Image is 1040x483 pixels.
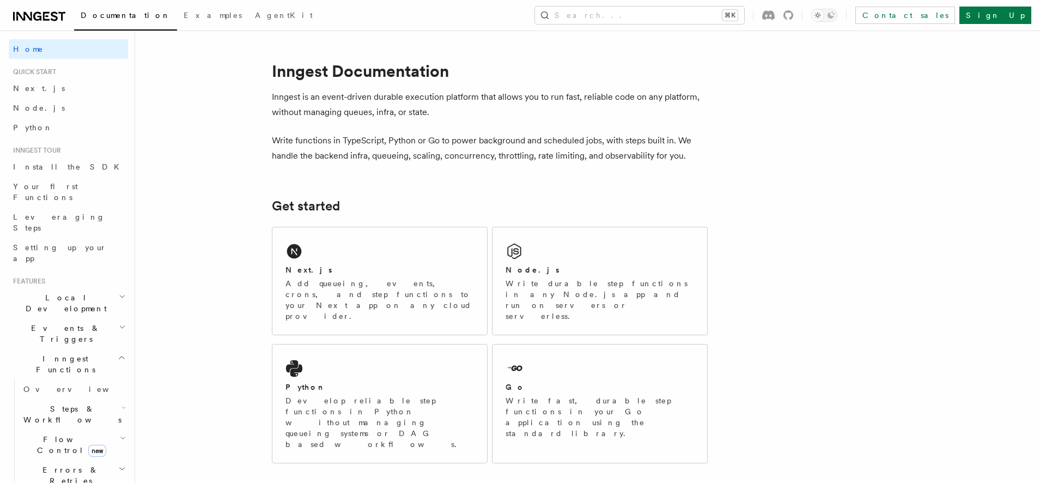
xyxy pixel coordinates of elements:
span: new [88,445,106,457]
a: Node.jsWrite durable step functions in any Node.js app and run on servers or serverless. [492,227,708,335]
a: Home [9,39,128,59]
p: Inngest is an event-driven durable execution platform that allows you to run fast, reliable code ... [272,89,708,120]
a: Get started [272,198,340,214]
button: Inngest Functions [9,349,128,379]
span: Node.js [13,104,65,112]
span: AgentKit [255,11,313,20]
span: Overview [23,385,136,394]
span: Documentation [81,11,171,20]
h2: Next.js [285,264,332,275]
span: Your first Functions [13,182,78,202]
a: Node.js [9,98,128,118]
a: AgentKit [248,3,319,29]
span: Leveraging Steps [13,213,105,232]
a: Python [9,118,128,137]
span: Setting up your app [13,243,107,263]
p: Develop reliable step functions in Python without managing queueing systems or DAG based workflows. [285,395,474,450]
button: Toggle dark mode [811,9,837,22]
button: Search...⌘K [535,7,744,24]
span: Events & Triggers [9,323,119,345]
a: Leveraging Steps [9,207,128,238]
a: Next.jsAdd queueing, events, crons, and step functions to your Next app on any cloud provider. [272,227,488,335]
button: Local Development [9,288,128,318]
button: Events & Triggers [9,318,128,349]
span: Inngest Functions [9,353,118,375]
h2: Node.js [506,264,559,275]
a: Documentation [74,3,177,31]
span: Steps & Workflows [19,403,121,425]
button: Flow Controlnew [19,430,128,460]
p: Write fast, durable step functions in your Go application using the standard library. [506,395,694,439]
a: Sign Up [959,7,1031,24]
h2: Python [285,382,326,393]
button: Steps & Workflows [19,399,128,430]
h2: Go [506,382,525,393]
a: Setting up your app [9,238,128,268]
span: Local Development [9,292,119,314]
kbd: ⌘K [722,10,738,21]
a: Examples [177,3,248,29]
a: PythonDevelop reliable step functions in Python without managing queueing systems or DAG based wo... [272,344,488,463]
p: Write functions in TypeScript, Python or Go to power background and scheduled jobs, with steps bu... [272,133,708,164]
span: Python [13,123,53,132]
p: Add queueing, events, crons, and step functions to your Next app on any cloud provider. [285,278,474,322]
a: Your first Functions [9,177,128,207]
a: GoWrite fast, durable step functions in your Go application using the standard library. [492,344,708,463]
span: Next.js [13,84,65,93]
span: Install the SDK [13,162,126,171]
span: Quick start [9,68,56,76]
span: Examples [184,11,242,20]
a: Next.js [9,79,128,98]
a: Install the SDK [9,157,128,177]
span: Inngest tour [9,146,61,155]
p: Write durable step functions in any Node.js app and run on servers or serverless. [506,278,694,322]
h1: Inngest Documentation [272,61,708,81]
span: Flow Control [19,434,120,456]
span: Features [9,277,45,286]
a: Overview [19,379,128,399]
a: Contact sales [855,7,955,24]
span: Home [13,44,44,55]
